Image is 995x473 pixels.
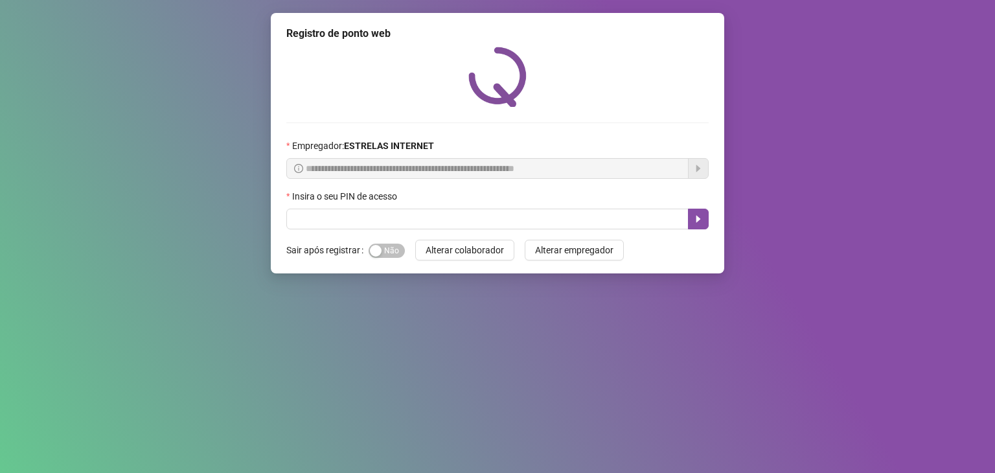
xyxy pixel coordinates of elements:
[294,164,303,173] span: info-circle
[693,214,703,224] span: caret-right
[535,243,613,257] span: Alterar empregador
[286,26,709,41] div: Registro de ponto web
[468,47,527,107] img: QRPoint
[525,240,624,260] button: Alterar empregador
[415,240,514,260] button: Alterar colaborador
[426,243,504,257] span: Alterar colaborador
[292,139,434,153] span: Empregador :
[344,141,434,151] strong: ESTRELAS INTERNET
[286,189,406,203] label: Insira o seu PIN de acesso
[286,240,369,260] label: Sair após registrar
